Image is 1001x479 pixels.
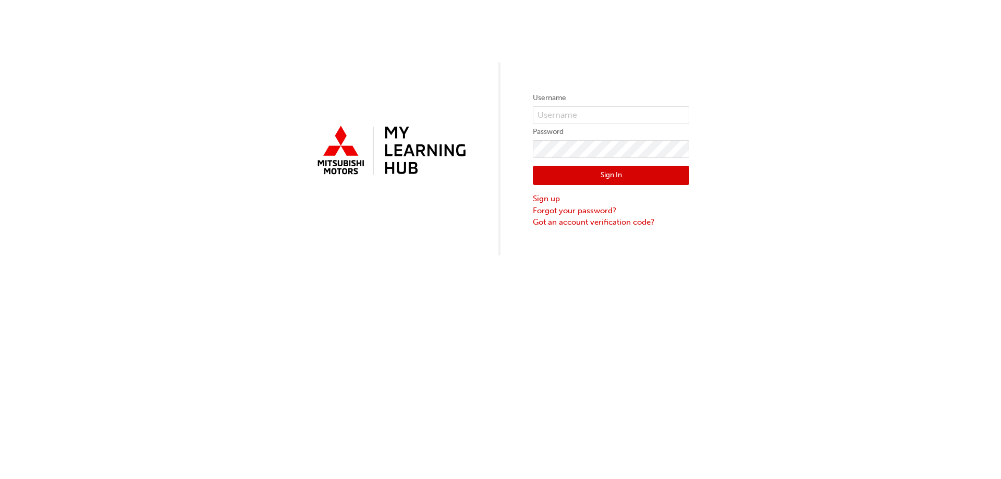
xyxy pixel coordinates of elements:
a: Forgot your password? [533,205,689,217]
a: Got an account verification code? [533,216,689,228]
a: Sign up [533,193,689,205]
button: Sign In [533,166,689,186]
img: mmal [312,121,468,181]
label: Password [533,126,689,138]
label: Username [533,92,689,104]
input: Username [533,106,689,124]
